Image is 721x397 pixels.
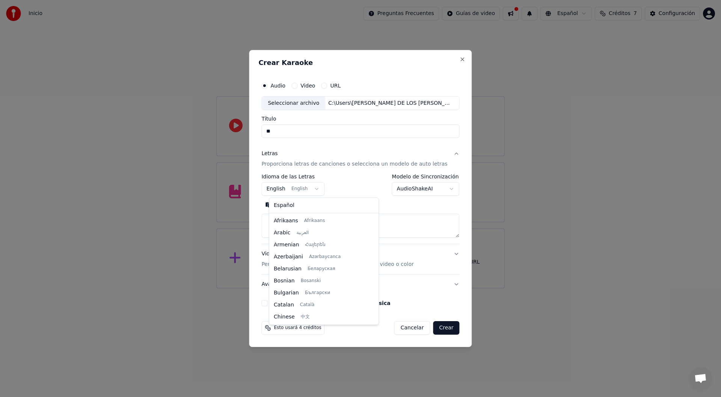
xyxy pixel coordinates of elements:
[296,230,309,236] span: العربية
[274,229,290,237] span: Arabic
[301,278,321,284] span: Bosanski
[274,253,303,261] span: Azerbaijani
[305,242,326,248] span: Հայերեն
[274,313,295,321] span: Chinese
[274,202,294,209] span: Español
[274,241,299,249] span: Armenian
[274,265,302,273] span: Belarusian
[308,266,335,272] span: Беларуская
[304,218,325,224] span: Afrikaans
[274,277,295,285] span: Bosnian
[305,290,330,296] span: Български
[300,302,314,308] span: Català
[309,254,341,260] span: Azərbaycanca
[274,301,294,309] span: Catalan
[301,314,310,320] span: 中文
[274,217,298,225] span: Afrikaans
[274,289,299,297] span: Bulgarian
